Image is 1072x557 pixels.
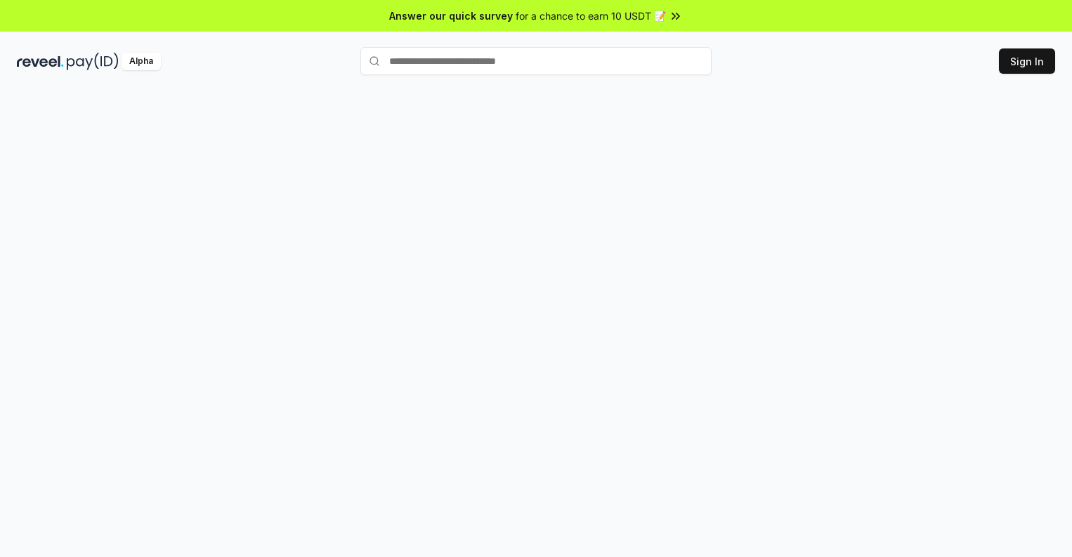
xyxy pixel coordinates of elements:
[17,53,64,70] img: reveel_dark
[516,8,666,23] span: for a chance to earn 10 USDT 📝
[999,48,1055,74] button: Sign In
[389,8,513,23] span: Answer our quick survey
[67,53,119,70] img: pay_id
[122,53,161,70] div: Alpha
